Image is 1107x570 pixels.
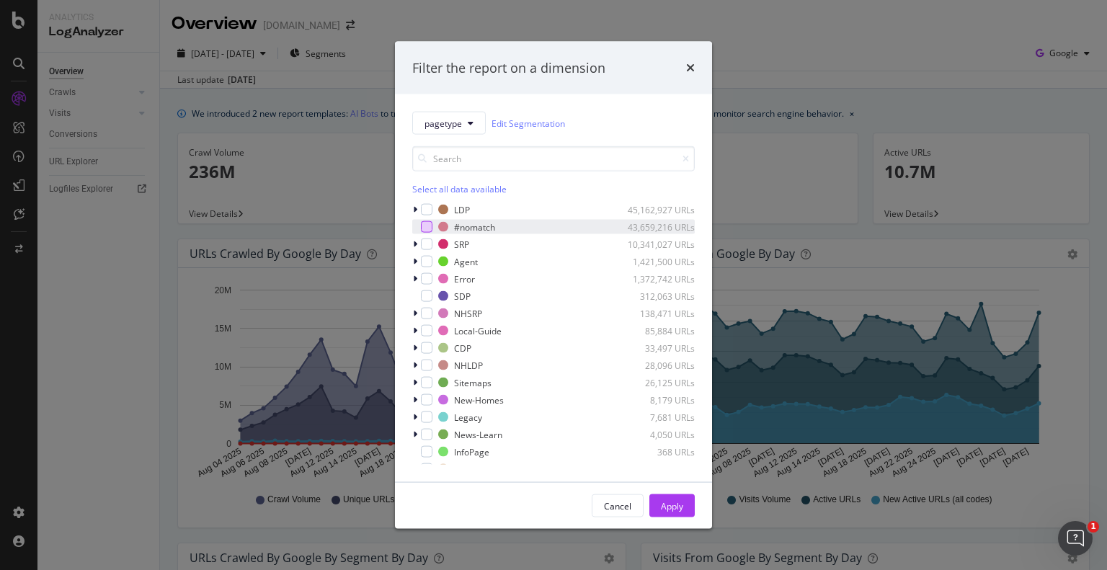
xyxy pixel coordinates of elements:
div: 33,497 URLs [624,342,695,354]
div: 7,681 URLs [624,411,695,423]
div: 85,884 URLs [624,324,695,337]
a: Edit Segmentation [492,115,565,130]
div: 312,063 URLs [624,290,695,302]
button: Cancel [592,494,644,517]
div: 368 URLs [624,445,695,458]
span: 1 [1088,521,1099,533]
div: Legacy [454,411,482,423]
div: 26,125 URLs [624,376,695,388]
div: Apply [661,499,683,512]
div: Agent [454,255,478,267]
div: CDP [454,342,471,354]
div: InfoPage [454,445,489,458]
div: #nomatch [454,221,495,233]
div: News-Learn [454,428,502,440]
div: times [686,58,695,77]
button: Apply [649,494,695,517]
div: modal [395,41,712,529]
div: Sitemaps [454,376,492,388]
div: 43,659,216 URLs [624,221,695,233]
iframe: Intercom live chat [1058,521,1093,556]
div: 82 URLs [624,463,695,475]
div: 1,421,500 URLs [624,255,695,267]
div: 28,096 URLs [624,359,695,371]
div: 10,341,027 URLs [624,238,695,250]
div: 4,050 URLs [624,428,695,440]
div: NHLDP [454,359,483,371]
div: Error [454,272,475,285]
div: 8,179 URLs [624,393,695,406]
div: Local-Guide [454,324,502,337]
div: Filter the report on a dimension [412,58,605,77]
div: LDP [454,203,470,215]
div: 45,162,927 URLs [624,203,695,215]
button: pagetype [412,112,486,135]
div: Cancel [604,499,631,512]
div: 138,471 URLs [624,307,695,319]
div: Select all data available [412,183,695,195]
div: New-Homes [454,393,504,406]
input: Search [412,146,695,172]
div: NHSRP [454,307,482,319]
div: SDP [454,290,471,302]
div: 1,372,742 URLs [624,272,695,285]
div: POI_Deprecated [454,463,519,475]
div: SRP [454,238,469,250]
span: pagetype [424,117,462,129]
